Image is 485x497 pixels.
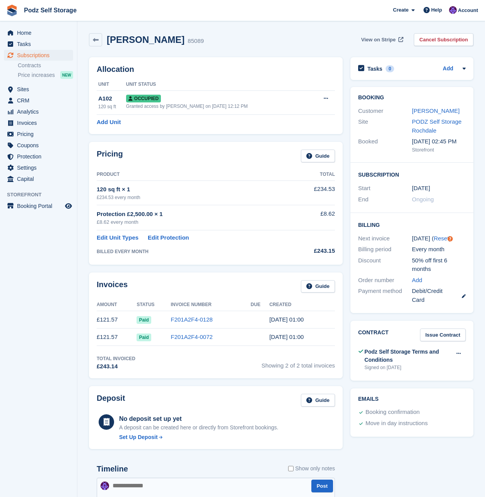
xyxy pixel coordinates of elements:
[420,328,466,341] a: Issue Contract
[291,180,335,205] td: £234.53
[288,465,294,473] input: Show only notes
[97,362,135,371] div: £243.14
[4,27,73,38] a: menu
[251,299,269,311] th: Due
[4,140,73,151] a: menu
[412,276,422,285] a: Add
[17,50,63,61] span: Subscriptions
[414,33,473,46] a: Cancel Subscription
[288,465,335,473] label: Show only notes
[17,39,63,49] span: Tasks
[358,33,405,46] a: View on Stripe
[171,334,212,340] a: F201A2F4-0072
[171,299,251,311] th: Invoice Number
[97,194,291,201] div: £234.53 every month
[367,65,383,72] h2: Tasks
[311,480,333,492] button: Post
[434,235,449,242] a: Reset
[269,299,335,311] th: Created
[393,6,408,14] span: Create
[60,71,73,79] div: NEW
[97,78,126,91] th: Unit
[97,218,291,226] div: £8.62 every month
[4,117,73,128] a: menu
[97,248,291,255] div: BILLED EVERY MONTH
[358,137,412,153] div: Booked
[97,233,138,242] a: Edit Unit Types
[17,151,63,162] span: Protection
[361,36,396,44] span: View on Stripe
[412,245,466,254] div: Every month
[412,234,466,243] div: [DATE] ( )
[126,103,311,110] div: Granted access by [PERSON_NAME] on [DATE] 12:12 PM
[358,396,466,402] h2: Emails
[119,424,278,432] p: A deposit can be created here or directly from Storefront bookings.
[119,414,278,424] div: No deposit set up yet
[97,185,291,194] div: 120 sq ft × 1
[18,71,73,79] a: Price increases NEW
[4,84,73,95] a: menu
[98,103,126,110] div: 120 sq ft
[64,201,73,211] a: Preview store
[386,65,394,72] div: 0
[17,174,63,184] span: Capital
[97,169,291,181] th: Product
[4,129,73,140] a: menu
[17,162,63,173] span: Settings
[126,78,311,91] th: Unit Status
[97,210,291,219] div: Protection £2,500.00 × 1
[291,205,335,230] td: £8.62
[358,328,389,341] h2: Contract
[188,37,204,46] div: 85089
[412,184,430,193] time: 2025-05-09 00:00:00 UTC
[6,5,18,16] img: stora-icon-8386f47178a22dfd0bd8f6a31ec36ba5ce8667c1dd55bd0f319d3a0aa187defe.svg
[358,287,412,304] div: Payment method
[412,146,466,154] div: Storefront
[17,84,63,95] span: Sites
[97,394,125,407] h2: Deposit
[97,280,128,293] h2: Invoices
[17,129,63,140] span: Pricing
[137,334,151,341] span: Paid
[269,334,304,340] time: 2025-05-09 00:00:36 UTC
[358,245,412,254] div: Billing period
[17,201,63,211] span: Booking Portal
[291,169,335,181] th: Total
[358,107,412,116] div: Customer
[412,256,466,274] div: 50% off first 6 months
[4,174,73,184] a: menu
[17,140,63,151] span: Coupons
[358,276,412,285] div: Order number
[17,117,63,128] span: Invoices
[449,6,457,14] img: Jawed Chowdhary
[4,39,73,49] a: menu
[261,355,335,371] span: Showing 2 of 2 total invoices
[97,465,128,473] h2: Timeline
[17,27,63,38] span: Home
[97,118,121,127] a: Add Unit
[431,6,442,14] span: Help
[97,355,135,362] div: Total Invoiced
[301,394,335,407] a: Guide
[97,328,137,346] td: £121.57
[148,233,189,242] a: Edit Protection
[358,184,412,193] div: Start
[301,150,335,162] a: Guide
[7,191,77,199] span: Storefront
[358,256,412,274] div: Discount
[269,316,304,323] time: 2025-06-09 00:00:39 UTC
[301,280,335,293] a: Guide
[4,50,73,61] a: menu
[365,408,420,417] div: Booking confirmation
[97,311,137,328] td: £121.57
[17,95,63,106] span: CRM
[412,196,434,203] span: Ongoing
[412,137,466,146] div: [DATE] 02:45 PM
[358,170,466,178] h2: Subscription
[365,419,428,428] div: Move in day instructions
[4,151,73,162] a: menu
[412,118,461,134] a: PODZ Self Storage Rochdale
[17,106,63,117] span: Analytics
[137,299,171,311] th: Status
[412,287,466,304] div: Debit/Credit Card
